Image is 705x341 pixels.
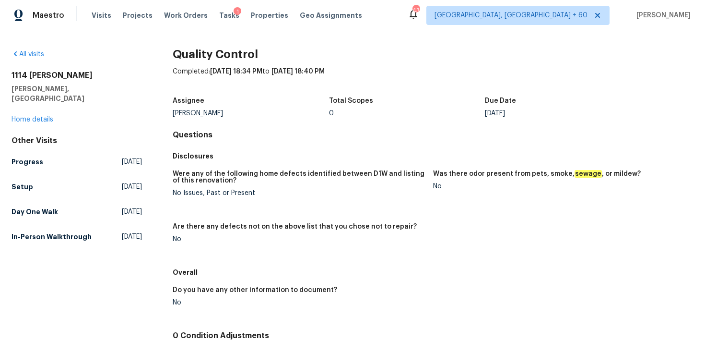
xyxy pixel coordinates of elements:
[173,331,693,341] h4: 0 Condition Adjustments
[164,11,208,20] span: Work Orders
[33,11,64,20] span: Maestro
[12,207,58,217] h5: Day One Walk
[219,12,239,19] span: Tasks
[122,207,142,217] span: [DATE]
[173,67,693,92] div: Completed: to
[12,153,142,170] a: Progress[DATE]
[122,232,142,242] span: [DATE]
[173,236,425,243] div: No
[12,157,43,167] h5: Progress
[485,97,516,104] h5: Due Date
[12,51,44,58] a: All visits
[123,11,153,20] span: Projects
[12,116,53,123] a: Home details
[173,287,337,293] h5: Do you have any other information to document?
[300,11,362,20] span: Geo Assignments
[210,68,262,75] span: [DATE] 18:34 PM
[12,178,142,195] a: Setup[DATE]
[12,182,33,192] h5: Setup
[173,151,693,161] h5: Disclosures
[92,11,111,20] span: Visits
[633,11,691,20] span: [PERSON_NAME]
[122,182,142,192] span: [DATE]
[485,110,641,117] div: [DATE]
[12,203,142,220] a: Day One Walk[DATE]
[329,97,373,104] h5: Total Scopes
[329,110,485,117] div: 0
[234,7,241,17] div: 1
[173,130,693,140] h4: Questions
[12,84,142,103] h5: [PERSON_NAME], [GEOGRAPHIC_DATA]
[433,170,641,177] h5: Was there odor present from pets, smoke, , or mildew?
[173,299,425,306] div: No
[173,190,425,196] div: No Issues, Past or Present
[173,97,204,104] h5: Assignee
[173,170,425,184] h5: Were any of the following home defects identified between D1W and listing of this renovation?
[173,223,417,230] h5: Are there any defects not on the above list that you chose not to repair?
[173,110,329,117] div: [PERSON_NAME]
[433,183,686,190] div: No
[12,228,142,245] a: In-Person Walkthrough[DATE]
[12,136,142,146] div: Other Visits
[122,157,142,167] span: [DATE]
[173,268,693,277] h5: Overall
[173,49,693,59] h2: Quality Control
[435,11,587,20] span: [GEOGRAPHIC_DATA], [GEOGRAPHIC_DATA] + 60
[575,170,602,178] em: sewage
[251,11,288,20] span: Properties
[412,6,419,15] div: 436
[271,68,325,75] span: [DATE] 18:40 PM
[12,232,92,242] h5: In-Person Walkthrough
[12,71,142,80] h2: 1114 [PERSON_NAME]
